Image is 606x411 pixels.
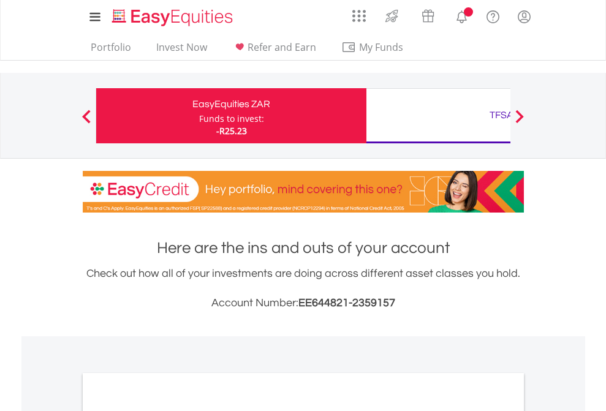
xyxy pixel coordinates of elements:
a: Home page [107,3,238,28]
img: EasyEquities_Logo.png [110,7,238,28]
div: Funds to invest: [199,113,264,125]
a: Refer and Earn [227,41,321,60]
span: Refer and Earn [248,40,316,54]
button: Previous [74,116,99,128]
a: My Profile [509,3,540,30]
span: -R25.23 [216,125,247,137]
span: EE644821-2359157 [298,297,395,309]
a: FAQ's and Support [477,3,509,28]
h3: Account Number: [83,295,524,312]
span: My Funds [341,39,422,55]
img: thrive-v2.svg [382,6,402,26]
a: Portfolio [86,41,136,60]
h1: Here are the ins and outs of your account [83,237,524,259]
img: vouchers-v2.svg [418,6,438,26]
a: AppsGrid [344,3,374,23]
img: grid-menu-icon.svg [352,9,366,23]
a: Vouchers [410,3,446,26]
div: Check out how all of your investments are doing across different asset classes you hold. [83,265,524,312]
div: EasyEquities ZAR [104,96,359,113]
a: Invest Now [151,41,212,60]
a: Notifications [446,3,477,28]
img: EasyCredit Promotion Banner [83,171,524,213]
button: Next [507,116,532,128]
